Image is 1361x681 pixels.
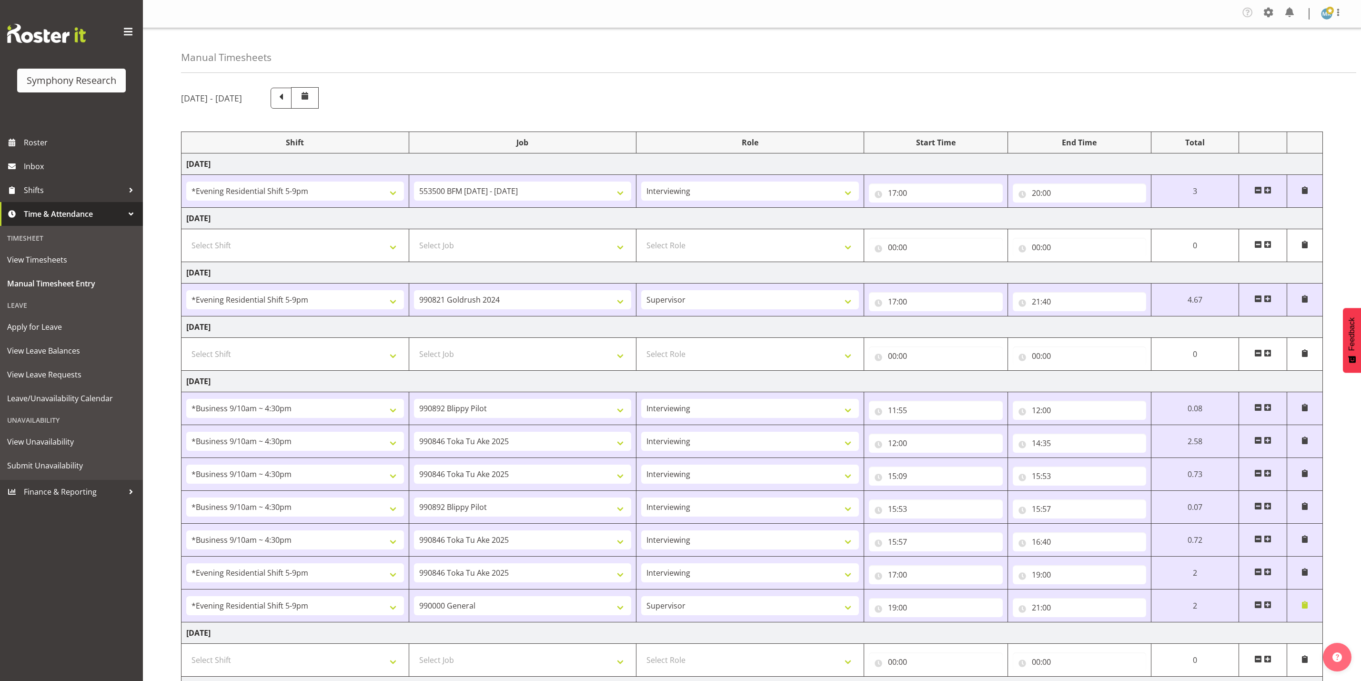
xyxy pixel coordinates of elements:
button: Feedback - Show survey [1343,308,1361,373]
a: Leave/Unavailability Calendar [2,386,141,410]
input: Click to select... [1013,532,1147,551]
input: Click to select... [1013,499,1147,518]
td: 0 [1151,229,1239,262]
div: Leave [2,295,141,315]
input: Click to select... [869,434,1003,453]
span: Inbox [24,159,138,173]
td: 3 [1151,175,1239,208]
h4: Manual Timesheets [181,52,272,63]
td: 0.08 [1151,392,1239,425]
input: Click to select... [1013,652,1147,671]
div: Job [414,137,632,148]
span: Finance & Reporting [24,485,124,499]
input: Click to select... [869,499,1003,518]
a: Apply for Leave [2,315,141,339]
a: View Unavailability [2,430,141,454]
td: [DATE] [181,208,1323,229]
td: 0.72 [1151,524,1239,557]
td: [DATE] [181,622,1323,644]
a: View Timesheets [2,248,141,272]
td: 2.58 [1151,425,1239,458]
td: [DATE] [181,262,1323,284]
input: Click to select... [1013,565,1147,584]
input: Click to select... [1013,598,1147,617]
a: Submit Unavailability [2,454,141,478]
input: Click to select... [1013,401,1147,420]
input: Click to select... [869,532,1003,551]
span: View Timesheets [7,253,136,267]
td: 2 [1151,557,1239,590]
td: [DATE] [181,153,1323,175]
input: Click to select... [869,598,1003,617]
input: Click to select... [869,652,1003,671]
input: Click to select... [1013,183,1147,203]
span: View Leave Balances [7,344,136,358]
div: Total [1156,137,1234,148]
div: Start Time [869,137,1003,148]
input: Click to select... [1013,434,1147,453]
td: 2 [1151,590,1239,622]
div: Symphony Research [27,73,116,88]
input: Click to select... [869,183,1003,203]
a: View Leave Requests [2,363,141,386]
a: Manual Timesheet Entry [2,272,141,295]
div: Timesheet [2,228,141,248]
span: Manual Timesheet Entry [7,276,136,291]
h5: [DATE] - [DATE] [181,93,242,103]
input: Click to select... [869,467,1003,486]
span: Shifts [24,183,124,197]
span: Submit Unavailability [7,458,136,473]
img: help-xxl-2.png [1332,652,1342,662]
span: Feedback [1348,317,1356,351]
span: View Leave Requests [7,367,136,382]
input: Click to select... [869,346,1003,366]
td: [DATE] [181,316,1323,338]
span: Roster [24,135,138,150]
td: 0 [1151,644,1239,677]
td: 0 [1151,338,1239,371]
td: 4.67 [1151,284,1239,316]
img: marama-rihari1262.jpg [1321,8,1332,20]
div: Role [641,137,859,148]
span: View Unavailability [7,435,136,449]
span: Apply for Leave [7,320,136,334]
div: End Time [1013,137,1147,148]
input: Click to select... [1013,346,1147,366]
div: Unavailability [2,410,141,430]
span: Time & Attendance [24,207,124,221]
input: Click to select... [1013,467,1147,486]
span: Leave/Unavailability Calendar [7,391,136,406]
td: [DATE] [181,371,1323,392]
input: Click to select... [1013,292,1147,311]
a: View Leave Balances [2,339,141,363]
input: Click to select... [869,565,1003,584]
input: Click to select... [869,401,1003,420]
input: Click to select... [1013,238,1147,257]
input: Click to select... [869,292,1003,311]
img: Rosterit website logo [7,24,86,43]
td: 0.73 [1151,458,1239,491]
div: Shift [186,137,404,148]
input: Click to select... [869,238,1003,257]
td: 0.07 [1151,491,1239,524]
